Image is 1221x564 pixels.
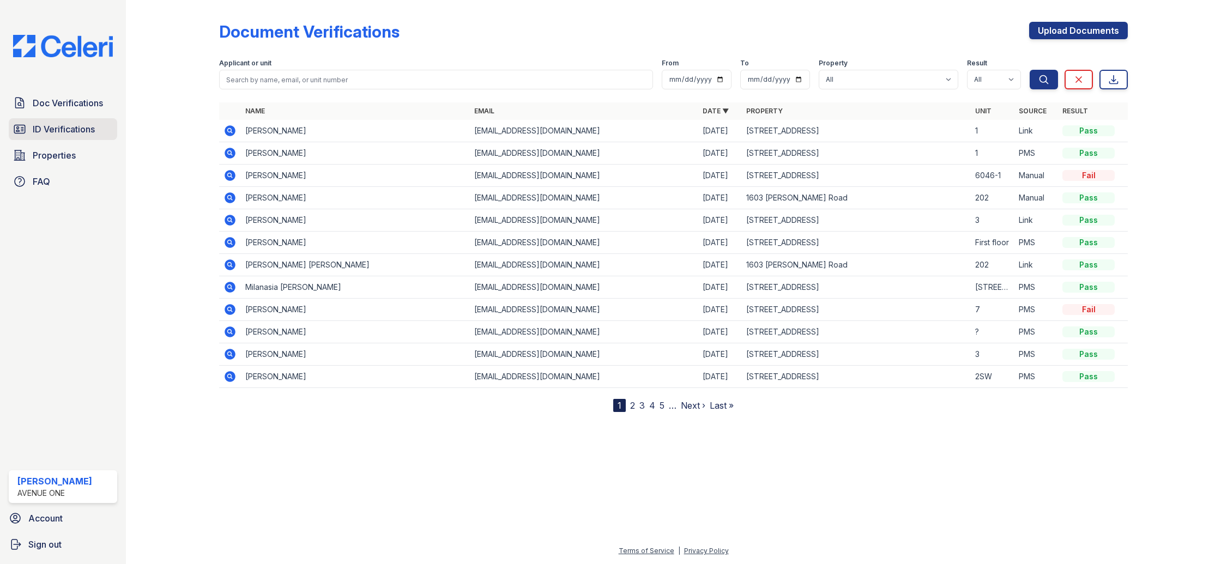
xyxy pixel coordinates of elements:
a: Result [1062,107,1088,115]
span: Properties [33,149,76,162]
td: [STREET_ADDRESS] [742,165,971,187]
label: From [662,59,679,68]
a: Name [245,107,265,115]
a: ID Verifications [9,118,117,140]
div: Pass [1062,237,1115,248]
td: 3 [971,209,1014,232]
a: Doc Verifications [9,92,117,114]
td: [STREET_ADDRESS] [742,209,971,232]
td: First floor [971,232,1014,254]
td: 1603 [PERSON_NAME] Road [742,254,971,276]
div: 1 [613,399,626,412]
span: … [669,399,676,412]
td: 7 [971,299,1014,321]
span: FAQ [33,175,50,188]
a: Date ▼ [703,107,729,115]
td: [EMAIL_ADDRESS][DOMAIN_NAME] [470,232,699,254]
td: PMS [1014,299,1058,321]
td: Milanasia [PERSON_NAME] [241,276,470,299]
td: [EMAIL_ADDRESS][DOMAIN_NAME] [470,366,699,388]
td: 3 [971,343,1014,366]
div: Fail [1062,304,1115,315]
td: [PERSON_NAME] [241,343,470,366]
td: [STREET_ADDRESS] [742,232,971,254]
td: [DATE] [698,165,742,187]
label: Property [819,59,848,68]
td: 202 [971,254,1014,276]
td: PMS [1014,232,1058,254]
td: [STREET_ADDRESS] [971,276,1014,299]
a: Account [4,507,122,529]
td: 2SW [971,366,1014,388]
td: [DATE] [698,209,742,232]
span: Sign out [28,538,62,551]
td: [EMAIL_ADDRESS][DOMAIN_NAME] [470,254,699,276]
td: 6046-1 [971,165,1014,187]
td: [DATE] [698,343,742,366]
a: Properties [9,144,117,166]
td: [DATE] [698,232,742,254]
div: Pass [1062,349,1115,360]
td: [EMAIL_ADDRESS][DOMAIN_NAME] [470,120,699,142]
td: [DATE] [698,120,742,142]
td: ? [971,321,1014,343]
td: [STREET_ADDRESS] [742,343,971,366]
input: Search by name, email, or unit number [219,70,653,89]
div: Pass [1062,259,1115,270]
a: Terms of Service [619,547,674,555]
div: Pass [1062,371,1115,382]
div: Fail [1062,170,1115,181]
td: [PERSON_NAME] [241,321,470,343]
a: Next › [681,400,705,411]
td: PMS [1014,276,1058,299]
div: Pass [1062,148,1115,159]
td: [STREET_ADDRESS] [742,299,971,321]
div: Pass [1062,282,1115,293]
td: [PERSON_NAME] [241,209,470,232]
td: [DATE] [698,299,742,321]
div: Pass [1062,192,1115,203]
td: [EMAIL_ADDRESS][DOMAIN_NAME] [470,321,699,343]
label: Result [967,59,987,68]
td: [STREET_ADDRESS] [742,276,971,299]
td: [PERSON_NAME] [241,187,470,209]
a: 5 [660,400,664,411]
span: Doc Verifications [33,96,103,110]
div: Pass [1062,215,1115,226]
span: ID Verifications [33,123,95,136]
td: [DATE] [698,254,742,276]
a: Property [746,107,783,115]
td: Manual [1014,187,1058,209]
a: Sign out [4,533,122,555]
td: [PERSON_NAME] [241,165,470,187]
td: [STREET_ADDRESS] [742,142,971,165]
div: Document Verifications [219,22,400,41]
td: [PERSON_NAME] [241,366,470,388]
td: [DATE] [698,321,742,343]
td: [STREET_ADDRESS] [742,321,971,343]
td: [DATE] [698,187,742,209]
a: 4 [649,400,655,411]
td: 1 [971,120,1014,142]
td: [EMAIL_ADDRESS][DOMAIN_NAME] [470,343,699,366]
td: PMS [1014,321,1058,343]
span: Account [28,512,63,525]
td: [PERSON_NAME] [241,232,470,254]
td: 1603 [PERSON_NAME] Road [742,187,971,209]
div: Pass [1062,326,1115,337]
td: [PERSON_NAME] [241,142,470,165]
img: CE_Logo_Blue-a8612792a0a2168367f1c8372b55b34899dd931a85d93a1a3d3e32e68fde9ad4.png [4,35,122,57]
td: [STREET_ADDRESS] [742,366,971,388]
a: 2 [630,400,635,411]
label: To [740,59,749,68]
td: [DATE] [698,276,742,299]
div: Pass [1062,125,1115,136]
td: Link [1014,254,1058,276]
td: [EMAIL_ADDRESS][DOMAIN_NAME] [470,299,699,321]
td: [PERSON_NAME] [241,299,470,321]
a: Unit [975,107,992,115]
a: Privacy Policy [684,547,729,555]
a: Email [474,107,494,115]
td: [EMAIL_ADDRESS][DOMAIN_NAME] [470,276,699,299]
